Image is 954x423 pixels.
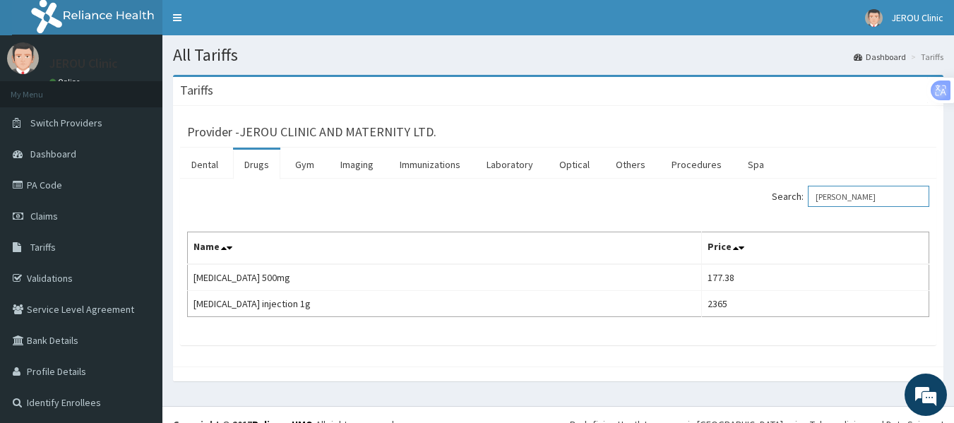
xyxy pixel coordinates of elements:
[7,277,269,326] textarea: Type your message and hit 'Enter'
[49,57,118,70] p: JEROU Clinic
[907,51,943,63] li: Tariffs
[30,117,102,129] span: Switch Providers
[701,264,929,291] td: 177.38
[329,150,385,179] a: Imaging
[772,186,929,207] label: Search:
[188,291,702,317] td: [MEDICAL_DATA] injection 1g
[701,291,929,317] td: 2365
[180,84,213,97] h3: Tariffs
[173,46,943,64] h1: All Tariffs
[187,126,436,138] h3: Provider - JEROU CLINIC AND MATERNITY LTD.
[854,51,906,63] a: Dashboard
[284,150,326,179] a: Gym
[604,150,657,179] a: Others
[7,42,39,74] img: User Image
[73,79,237,97] div: Chat with us now
[660,150,733,179] a: Procedures
[737,150,775,179] a: Spa
[180,150,229,179] a: Dental
[808,186,929,207] input: Search:
[548,150,601,179] a: Optical
[188,232,702,265] th: Name
[82,124,195,266] span: We're online!
[388,150,472,179] a: Immunizations
[188,264,702,291] td: [MEDICAL_DATA] 500mg
[701,232,929,265] th: Price
[30,210,58,222] span: Claims
[49,77,83,87] a: Online
[891,11,943,24] span: JEROU Clinic
[475,150,544,179] a: Laboratory
[233,150,280,179] a: Drugs
[232,7,266,41] div: Minimize live chat window
[26,71,57,106] img: d_794563401_company_1708531726252_794563401
[30,241,56,254] span: Tariffs
[865,9,883,27] img: User Image
[30,148,76,160] span: Dashboard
